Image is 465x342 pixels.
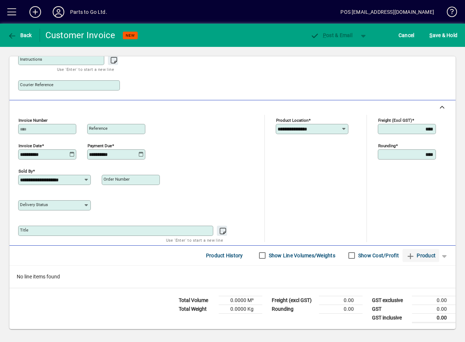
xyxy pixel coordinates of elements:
td: Freight (excl GST) [268,296,319,305]
mat-label: Title [20,228,28,233]
td: Total Weight [175,305,219,313]
mat-hint: Use 'Enter' to start a new line [166,236,223,244]
mat-label: Invoice number [19,117,48,122]
span: S [429,32,432,38]
mat-label: Instructions [20,57,42,62]
mat-label: Product location [276,117,308,122]
mat-label: Invoice date [19,143,42,148]
td: 0.00 [412,296,456,305]
div: Parts to Go Ltd. [70,6,107,18]
mat-label: Payment due [88,143,112,148]
a: Knowledge Base [441,1,456,25]
label: Show Line Volumes/Weights [267,252,335,259]
div: POS [EMAIL_ADDRESS][DOMAIN_NAME] [340,6,434,18]
button: Save & Hold [428,29,459,42]
span: Back [8,32,32,38]
td: 0.00 [412,313,456,322]
td: GST exclusive [368,296,412,305]
span: ost & Email [310,32,352,38]
button: Back [6,29,34,42]
td: GST inclusive [368,313,412,322]
mat-hint: Use 'Enter' to start a new line [57,65,114,73]
div: No line items found [9,266,456,288]
div: Customer Invoice [45,29,116,41]
button: Add [24,5,47,19]
td: Rounding [268,305,319,313]
td: 0.00 [319,296,363,305]
button: Product [403,249,439,262]
td: 0.00 [319,305,363,313]
label: Show Cost/Profit [357,252,399,259]
button: Post & Email [307,29,356,42]
button: Profile [47,5,70,19]
mat-label: Order number [104,177,130,182]
td: 0.00 [412,305,456,313]
span: Product History [206,250,243,261]
mat-label: Rounding [378,143,396,148]
button: Product History [203,249,246,262]
button: Cancel [397,29,416,42]
td: Total Volume [175,296,219,305]
span: Product [406,250,436,261]
td: 0.0000 Kg [219,305,262,313]
mat-label: Reference [89,126,108,131]
mat-label: Sold by [19,168,33,173]
span: NEW [126,33,135,38]
td: GST [368,305,412,313]
mat-label: Freight (excl GST) [378,117,412,122]
span: P [323,32,326,38]
td: 0.0000 M³ [219,296,262,305]
mat-label: Courier Reference [20,82,53,87]
mat-label: Delivery status [20,202,48,207]
span: Cancel [399,29,415,41]
span: ave & Hold [429,29,457,41]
